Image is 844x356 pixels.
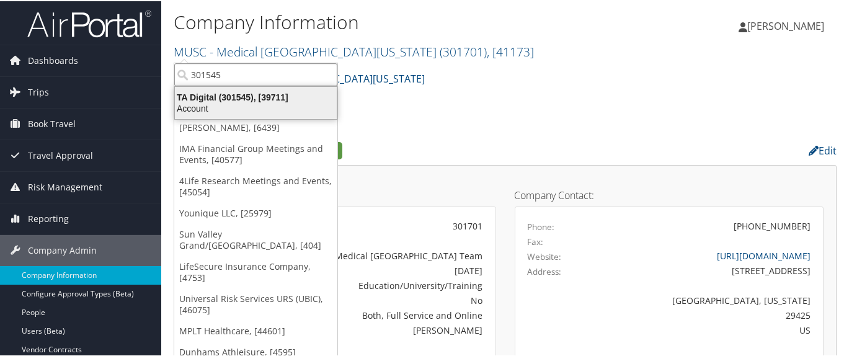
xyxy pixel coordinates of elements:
a: Universal Risk Services URS (UBIC), [46075] [174,287,337,319]
label: Website: [528,249,562,262]
h4: Account Details: [187,189,496,199]
h1: Company Information [174,8,616,34]
div: Education/University/Training [300,278,482,291]
input: Search Accounts [174,62,337,85]
h4: Company Contact: [515,189,824,199]
span: ( 301701 ) [440,42,487,59]
a: [PERSON_NAME] [739,6,837,43]
span: Reporting [28,202,69,233]
div: No [300,293,482,306]
span: Dashboards [28,44,78,75]
div: [GEOGRAPHIC_DATA], [US_STATE] [603,293,811,306]
div: [PERSON_NAME] [300,323,482,336]
span: Travel Approval [28,139,93,170]
div: 29425 [603,308,811,321]
a: [PERSON_NAME], [6439] [174,116,337,137]
h2: Company Profile: [174,138,610,159]
a: 4Life Research Meetings and Events, [45054] [174,169,337,202]
a: Edit [809,143,837,156]
span: Company Admin [28,234,97,265]
a: LifeSecure Insurance Company, [4753] [174,255,337,287]
label: Fax: [528,234,544,247]
a: Younique LLC, [25979] [174,202,337,223]
label: Phone: [528,220,555,232]
a: Sun Valley Grand/[GEOGRAPHIC_DATA], [404] [174,223,337,255]
div: TA Digital (301545), [39711] [167,91,344,102]
div: 301701 [300,218,482,231]
div: [STREET_ADDRESS] [603,263,811,276]
span: , [ 41173 ] [487,42,534,59]
div: Account [167,102,344,113]
span: [PERSON_NAME] [747,18,824,32]
span: Book Travel [28,107,76,138]
a: [URL][DOMAIN_NAME] [717,249,811,260]
label: Address: [528,264,562,277]
span: Trips [28,76,49,107]
div: [DATE] [300,263,482,276]
span: Risk Management [28,171,102,202]
div: MUSC - Medical [GEOGRAPHIC_DATA] Team [300,248,482,261]
div: Both, Full Service and Online [300,308,482,321]
div: US [603,323,811,336]
a: MUSC - Medical [GEOGRAPHIC_DATA][US_STATE] [174,42,534,59]
a: IMA Financial Group Meetings and Events, [40577] [174,137,337,169]
div: [PHONE_NUMBER] [734,218,811,231]
img: airportal-logo.png [27,8,151,37]
a: MPLT Healthcare, [44601] [174,319,337,340]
